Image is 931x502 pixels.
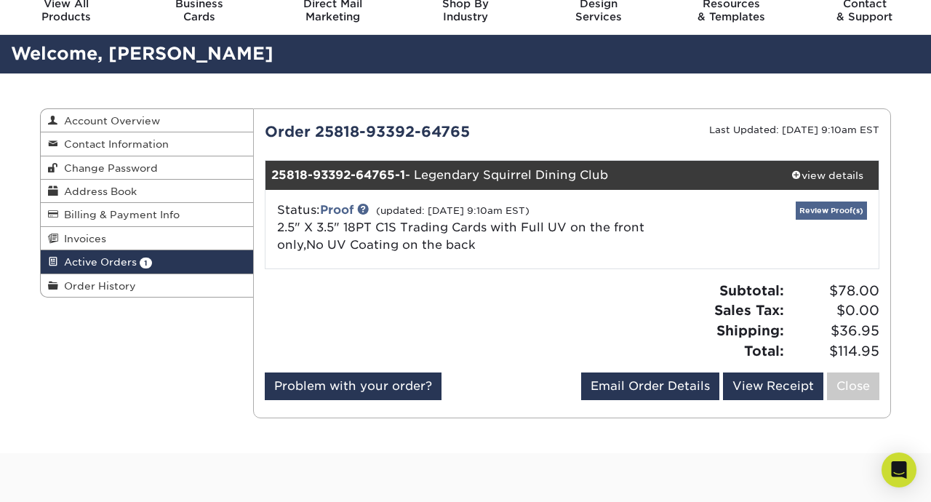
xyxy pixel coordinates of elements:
[265,372,441,400] a: Problem with your order?
[709,124,879,135] small: Last Updated: [DATE] 9:10am EST
[266,202,674,254] div: Status:
[140,258,152,268] span: 1
[788,341,879,362] span: $114.95
[58,115,160,127] span: Account Overview
[882,453,916,487] div: Open Intercom Messenger
[788,321,879,341] span: $36.95
[41,156,253,180] a: Change Password
[723,372,823,400] a: View Receipt
[827,372,879,400] a: Close
[744,343,784,359] strong: Total:
[254,121,572,143] div: Order 25818-93392-64765
[277,220,644,252] a: 2.5" X 3.5" 18PT C1S Trading Cards with Full UV on the front only,No UV Coating on the back
[271,168,405,182] strong: 25818-93392-64765-1
[265,161,777,190] div: - Legendary Squirrel Dining Club
[41,250,253,274] a: Active Orders 1
[788,281,879,301] span: $78.00
[41,203,253,226] a: Billing & Payment Info
[58,209,180,220] span: Billing & Payment Info
[58,138,169,150] span: Contact Information
[41,109,253,132] a: Account Overview
[796,202,867,220] a: Review Proof(s)
[58,186,137,197] span: Address Book
[58,256,137,268] span: Active Orders
[41,180,253,203] a: Address Book
[41,227,253,250] a: Invoices
[581,372,719,400] a: Email Order Details
[58,162,158,174] span: Change Password
[714,302,784,318] strong: Sales Tax:
[719,282,784,298] strong: Subtotal:
[788,300,879,321] span: $0.00
[776,161,879,190] a: view details
[4,458,124,497] iframe: Google Customer Reviews
[320,203,353,217] a: Proof
[41,132,253,156] a: Contact Information
[776,168,879,183] div: view details
[58,280,136,292] span: Order History
[41,274,253,297] a: Order History
[376,205,530,216] small: (updated: [DATE] 9:10am EST)
[58,233,106,244] span: Invoices
[716,322,784,338] strong: Shipping:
